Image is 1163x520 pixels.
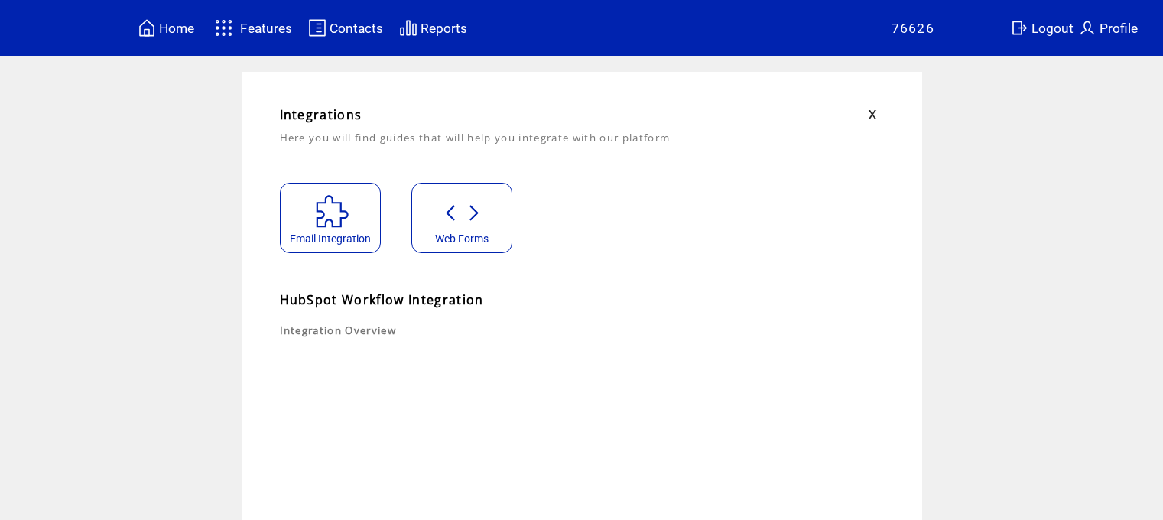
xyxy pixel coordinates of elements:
[411,183,512,253] a: Web Forms
[308,18,326,37] img: contacts.svg
[290,232,371,245] span: Email Integration
[399,18,417,37] img: chart.svg
[1008,16,1076,40] a: Logout
[306,16,385,40] a: Contacts
[159,21,194,36] span: Home
[397,16,469,40] a: Reports
[280,131,671,145] span: Here you will find guides that will help you integrate with our platform
[240,21,292,36] span: Features
[1100,21,1138,36] span: Profile
[1076,16,1140,40] a: Profile
[435,232,489,245] span: Web Forms
[442,193,482,233] img: form.svg
[330,21,383,36] span: Contacts
[138,18,156,37] img: home.svg
[421,21,467,36] span: Reports
[208,13,294,43] a: Features
[280,323,397,337] a: Integration Overview
[280,183,381,253] a: Email Integration
[280,291,484,308] span: HubSpot Workflow Integration
[1031,21,1074,36] span: Logout
[135,16,197,40] a: Home
[280,106,362,123] span: Integrations
[210,15,237,41] img: features.svg
[1010,18,1028,37] img: exit.svg
[892,21,935,36] span: 76626
[310,193,351,233] img: integrations.svg
[1078,18,1096,37] img: profile.svg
